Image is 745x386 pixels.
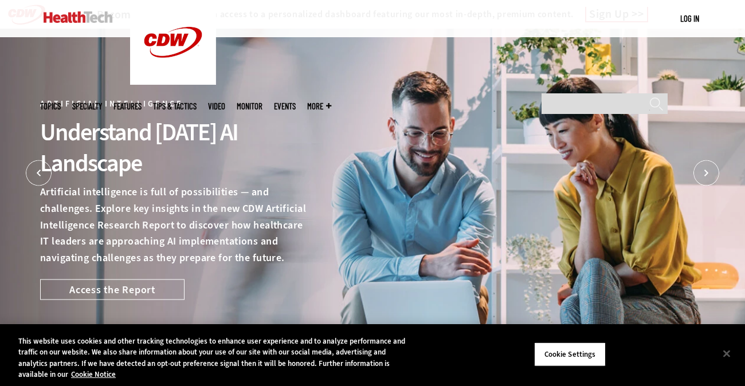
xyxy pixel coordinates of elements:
a: Video [208,102,225,111]
button: Close [714,341,739,366]
a: Log in [680,13,699,23]
span: Specialty [72,102,102,111]
div: User menu [680,13,699,25]
a: Access the Report [40,279,185,300]
a: Features [113,102,142,111]
button: Next [693,160,719,186]
a: MonITor [237,102,262,111]
a: Tips & Tactics [153,102,197,111]
div: Understand [DATE] AI Landscape [40,117,306,179]
span: More [307,102,331,111]
a: Events [274,102,296,111]
a: CDW [130,76,216,88]
img: Home [44,11,113,23]
a: More information about your privacy [71,369,116,379]
button: Prev [26,160,52,186]
p: Artificial intelligence is full of possibilities — and challenges. Explore key insights in the ne... [40,184,306,266]
span: Topics [40,102,61,111]
div: This website uses cookies and other tracking technologies to enhance user experience and to analy... [18,336,410,380]
button: Cookie Settings [534,342,606,367]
